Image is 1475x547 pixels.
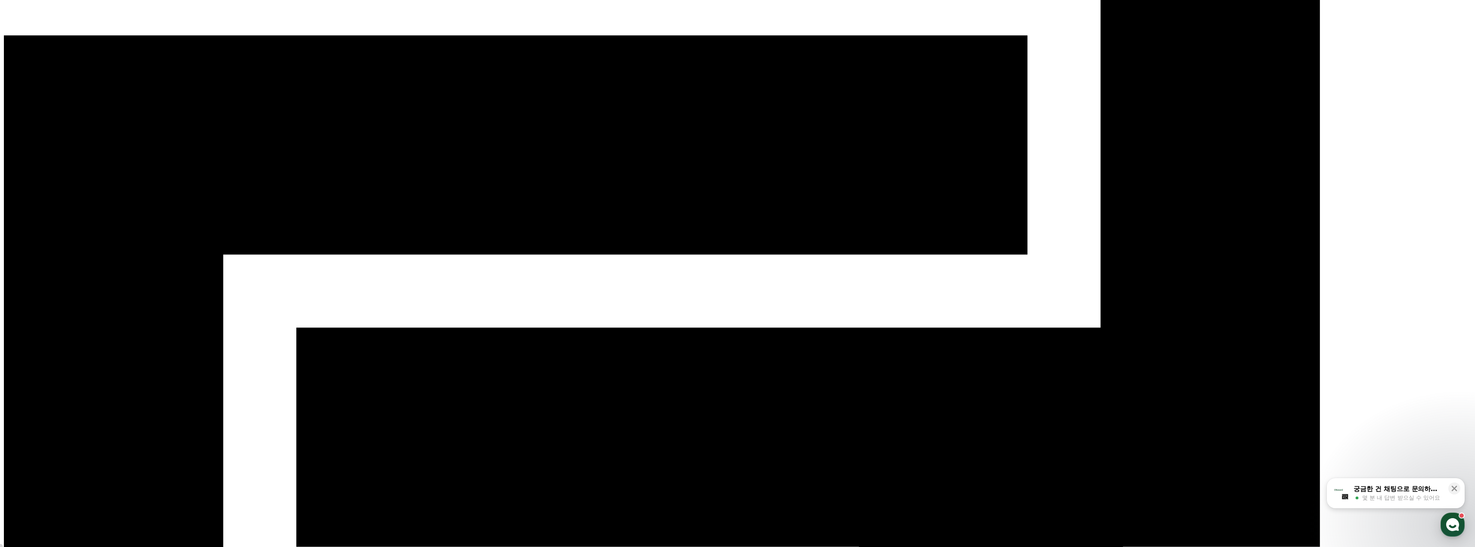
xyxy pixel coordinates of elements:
a: 설정 [111,273,165,294]
span: 설정 [133,286,143,293]
a: 홈 [3,273,57,294]
span: 홈 [27,286,32,293]
span: 대화 [79,286,89,293]
a: 대화 [57,273,111,294]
